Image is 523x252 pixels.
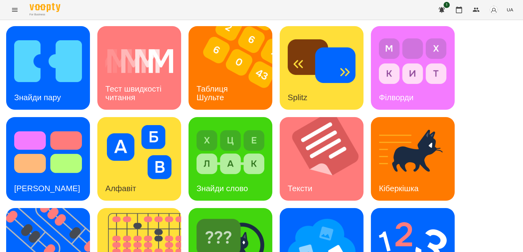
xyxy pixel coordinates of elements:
img: Тест швидкості читання [105,34,173,88]
a: Знайди словоЗнайди слово [189,117,272,201]
button: Menu [7,2,22,17]
img: Знайди пару [14,34,82,88]
a: ФілвордиФілворди [371,26,455,110]
h3: Таблиця Шульте [197,84,230,102]
a: Тест швидкості читанняТест швидкості читання [97,26,181,110]
img: Тексти [280,117,371,201]
a: АлфавітАлфавіт [97,117,181,201]
h3: Splitz [288,93,307,102]
a: Таблиця ШультеТаблиця Шульте [189,26,272,110]
a: Тест Струпа[PERSON_NAME] [6,117,90,201]
span: 1 [444,2,450,8]
h3: Знайди пару [14,93,61,102]
a: Знайди паруЗнайди пару [6,26,90,110]
img: Splitz [288,34,355,88]
span: UA [507,6,513,13]
h3: Знайди слово [197,184,248,193]
h3: [PERSON_NAME] [14,184,80,193]
h3: Алфавіт [105,184,136,193]
button: UA [504,4,516,15]
img: Voopty Logo [30,3,60,12]
img: Кіберкішка [379,125,447,179]
img: avatar_s.png [489,6,498,14]
a: SplitzSplitz [280,26,363,110]
img: Алфавіт [105,125,173,179]
img: Тест Струпа [14,125,82,179]
img: Таблиця Шульте [189,26,280,110]
h3: Філворди [379,93,413,102]
a: КіберкішкаКіберкішка [371,117,455,201]
img: Знайди слово [197,125,264,179]
h3: Кіберкішка [379,184,419,193]
span: For Business [30,13,60,17]
a: ТекстиТексти [280,117,363,201]
h3: Тексти [288,184,312,193]
h3: Тест швидкості читання [105,84,164,102]
img: Філворди [379,34,447,88]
